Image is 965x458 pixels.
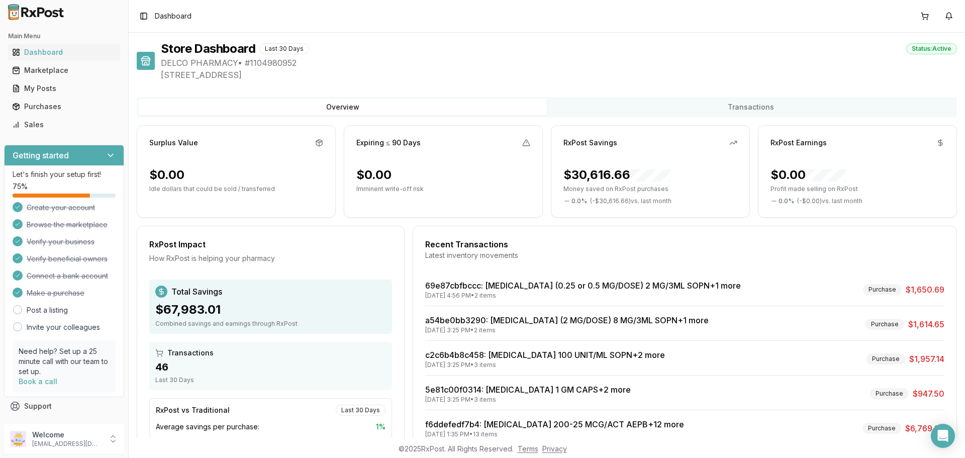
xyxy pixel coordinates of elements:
span: Create your account [27,203,95,213]
div: Open Intercom Messenger [931,424,955,448]
div: $67,983.01 [155,302,386,318]
h3: Getting started [13,149,69,161]
div: [DATE] 3:25 PM • 3 items [425,396,631,404]
span: ( - $0.00 ) vs. last month [797,197,862,205]
a: Privacy [542,444,567,453]
span: $1,614.65 [908,318,944,330]
button: Transactions [547,99,955,115]
span: 0.0 % [779,197,794,205]
span: DELCO PHARMACY • # 1104980952 [161,57,957,69]
div: Latest inventory movements [425,250,944,260]
span: Dashboard [155,11,191,21]
p: Money saved on RxPost purchases [563,185,737,193]
div: Purchase [865,319,904,330]
a: 69e87cbfbccc: [MEDICAL_DATA] (0.25 or 0.5 MG/DOSE) 2 MG/3ML SOPN+1 more [425,281,741,291]
button: Purchases [4,99,124,115]
span: Verify beneficial owners [27,254,108,264]
div: Dashboard [12,47,116,57]
div: $0.00 [149,167,184,183]
h2: Main Menu [8,32,120,40]
a: c2c6b4b8c458: [MEDICAL_DATA] 100 UNIT/ML SOPN+2 more [425,350,665,360]
button: Marketplace [4,62,124,78]
div: [DATE] 1:35 PM • 13 items [425,430,684,438]
a: Purchases [8,98,120,116]
div: Purchases [12,102,116,112]
a: 5e81c00f0314: [MEDICAL_DATA] 1 GM CAPS+2 more [425,385,631,395]
span: Feedback [24,419,58,429]
img: RxPost Logo [4,4,68,20]
a: a54be0bb3290: [MEDICAL_DATA] (2 MG/DOSE) 8 MG/3ML SOPN+1 more [425,315,709,325]
span: Total Savings [171,286,222,298]
div: Combined savings and earnings through RxPost [155,320,386,328]
div: $0.00 [770,167,846,183]
a: Terms [518,444,538,453]
span: [STREET_ADDRESS] [161,69,957,81]
a: Marketplace [8,61,120,79]
p: Idle dollars that could be sold / transferred [149,185,323,193]
button: Feedback [4,415,124,433]
p: [EMAIL_ADDRESS][DOMAIN_NAME] [32,440,102,448]
span: Make a purchase [27,288,84,298]
span: Transactions [167,348,214,358]
p: Imminent write-off risk [356,185,530,193]
div: Last 30 Days [259,43,309,54]
div: How RxPost is helping your pharmacy [149,253,392,263]
div: Surplus Value [149,138,198,148]
p: Need help? Set up a 25 minute call with our team to set up. [19,346,110,377]
p: Welcome [32,430,102,440]
span: ( - $30,616.66 ) vs. last month [590,197,671,205]
div: RxPost Impact [149,238,392,250]
a: Invite your colleagues [27,322,100,332]
a: Sales [8,116,120,134]
div: $30,616.66 [563,167,670,183]
button: Support [4,397,124,415]
div: $0.00 [356,167,392,183]
span: Browse the marketplace [27,220,108,230]
a: Dashboard [8,43,120,61]
p: Let's finish your setup first! [13,169,116,179]
a: f6ddefedf7b4: [MEDICAL_DATA] 200-25 MCG/ACT AEPB+12 more [425,419,684,429]
nav: breadcrumb [155,11,191,21]
button: Sales [4,117,124,133]
span: $6,769.28 [905,422,944,434]
span: Connect a bank account [27,271,108,281]
button: Dashboard [4,44,124,60]
img: User avatar [10,431,26,447]
span: $947.50 [913,388,944,400]
div: Last 30 Days [336,405,385,416]
div: Status: Active [906,43,957,54]
div: Sales [12,120,116,130]
div: Purchase [866,353,905,364]
h1: Store Dashboard [161,41,255,57]
div: [DATE] 3:25 PM • 2 items [425,326,709,334]
div: 46 [155,360,386,374]
div: Recent Transactions [425,238,944,250]
div: RxPost Earnings [770,138,827,148]
span: $1,650.69 [906,284,944,296]
a: My Posts [8,79,120,98]
div: Expiring ≤ 90 Days [356,138,421,148]
div: RxPost vs Traditional [156,405,230,415]
span: 0.0 % [571,197,587,205]
div: Last 30 Days [155,376,386,384]
span: Average savings per purchase: [156,422,259,432]
div: Purchase [870,388,909,399]
div: Marketplace [12,65,116,75]
span: $1,957.14 [909,353,944,365]
div: My Posts [12,83,116,94]
span: 75 % [13,181,28,192]
div: Purchase [862,423,901,434]
div: Purchase [863,284,902,295]
button: Overview [139,99,547,115]
a: Post a listing [27,305,68,315]
span: Verify your business [27,237,94,247]
button: My Posts [4,80,124,97]
span: 1 % [376,422,385,432]
div: [DATE] 4:56 PM • 2 items [425,292,741,300]
a: Book a call [19,377,57,386]
div: [DATE] 3:25 PM • 3 items [425,361,665,369]
div: RxPost Savings [563,138,617,148]
p: Profit made selling on RxPost [770,185,944,193]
